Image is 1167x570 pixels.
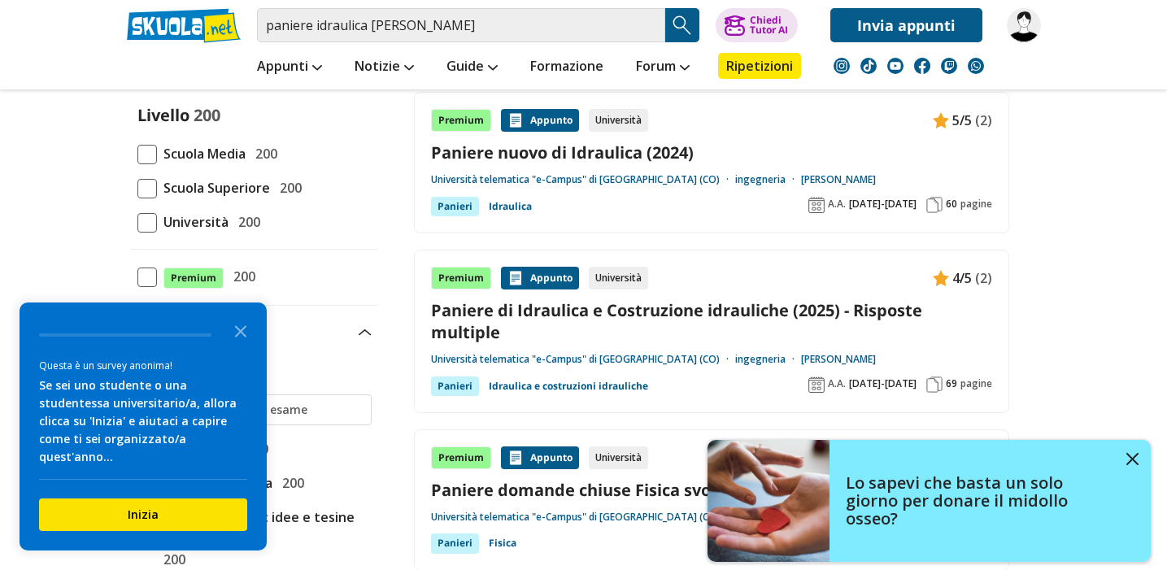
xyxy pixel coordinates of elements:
img: Apri e chiudi sezione [359,329,372,336]
a: Paniere nuovo di Idraulica (2024) [431,141,992,163]
div: Questa è un survey anonima! [39,358,247,373]
img: Appunti contenuto [933,270,949,286]
img: instagram [834,58,850,74]
button: Close the survey [224,314,257,346]
a: Università telematica "e-Campus" di [GEOGRAPHIC_DATA] (CO) [431,173,735,186]
button: Inizia [39,498,247,531]
span: pagine [960,377,992,390]
a: [PERSON_NAME] [801,173,876,186]
div: Panieri [431,197,479,216]
span: 200 [249,143,277,164]
a: Forum [632,53,694,82]
img: Appunti contenuto [933,112,949,128]
img: Anno accademico [808,376,825,393]
span: [DATE]-[DATE] [849,377,917,390]
span: A.A. [828,198,846,211]
img: Pagine [926,197,943,213]
a: Paniere domande chiuse Fisica svolto e corretto [431,479,992,501]
div: Panieri [431,376,479,396]
a: Appunti [253,53,326,82]
span: (2) [975,110,992,131]
a: Università telematica "e-Campus" di [GEOGRAPHIC_DATA] (CO) [431,511,735,524]
img: divisione [1007,8,1041,42]
div: Appunto [501,267,579,289]
div: Panieri [431,533,479,553]
span: 60 [946,198,957,211]
div: Università [589,267,648,289]
a: Fisica [489,533,516,553]
a: Guide [442,53,502,82]
img: twitch [941,58,957,74]
div: Appunto [501,109,579,132]
a: Lo sapevi che basta un solo giorno per donare il midollo osseo? [708,440,1151,562]
h4: Lo sapevi che basta un solo giorno per donare il midollo osseo? [846,474,1114,528]
span: Premium [163,268,224,289]
a: Invia appunti [830,8,982,42]
a: Paniere di Idraulica e Costruzione idrauliche (2025) - Risposte multiple [431,299,992,343]
div: Università [589,446,648,469]
img: facebook [914,58,930,74]
img: Cerca appunti, riassunti o versioni [670,13,695,37]
span: 5/5 [952,110,972,131]
a: ingegneria [735,353,801,366]
a: [PERSON_NAME] [801,353,876,366]
span: Università [157,211,229,233]
span: 200 [273,177,302,198]
span: 69 [946,377,957,390]
span: (2) [975,268,992,289]
div: Se sei uno studente o una studentessa universitario/a, allora clicca su 'Inizia' e aiutaci a capi... [39,376,247,466]
span: A.A. [828,377,846,390]
a: Notizie [351,53,418,82]
img: Anno accademico [808,197,825,213]
img: tiktok [860,58,877,74]
span: 4/5 [952,268,972,289]
a: Ripetizioni [718,53,801,79]
div: Premium [431,267,491,289]
button: ChiediTutor AI [716,8,798,42]
div: Premium [431,109,491,132]
button: Search Button [665,8,699,42]
span: Scuola Media [157,143,246,164]
img: Appunti contenuto [507,450,524,466]
span: pagine [960,198,992,211]
div: Appunto [501,446,579,469]
input: Cerca appunti, riassunti o versioni [257,8,665,42]
a: Università telematica "e-Campus" di [GEOGRAPHIC_DATA] (CO) [431,353,735,366]
a: Formazione [526,53,607,82]
span: 200 [227,266,255,287]
label: Livello [137,104,189,126]
a: ingegneria [735,173,801,186]
img: Pagine [926,376,943,393]
span: 200 [157,549,185,570]
a: Idraulica e costruzioni idrauliche [489,376,648,396]
span: [DATE]-[DATE] [849,198,917,211]
span: 200 [194,104,220,126]
div: Survey [20,302,267,550]
img: youtube [887,58,904,74]
span: 200 [232,211,260,233]
img: close [1126,453,1139,465]
img: Appunti contenuto [507,270,524,286]
div: Università [589,109,648,132]
div: Premium [431,446,491,469]
span: 200 [276,472,304,494]
img: Appunti contenuto [507,112,524,128]
div: Chiedi Tutor AI [750,15,788,35]
a: Idraulica [489,197,532,216]
img: WhatsApp [968,58,984,74]
span: Scuola Superiore [157,177,270,198]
